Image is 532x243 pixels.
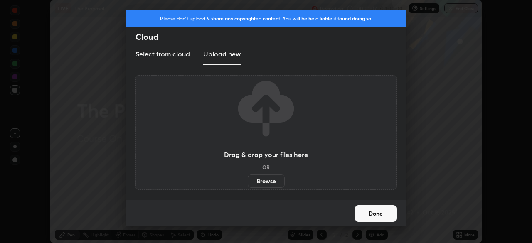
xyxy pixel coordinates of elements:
h3: Select from cloud [135,49,190,59]
h3: Upload new [203,49,241,59]
h3: Drag & drop your files here [224,151,308,158]
h5: OR [262,164,270,169]
button: Done [355,205,397,222]
h2: Cloud [135,32,406,42]
div: Please don't upload & share any copyrighted content. You will be held liable if found doing so. [126,10,406,27]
